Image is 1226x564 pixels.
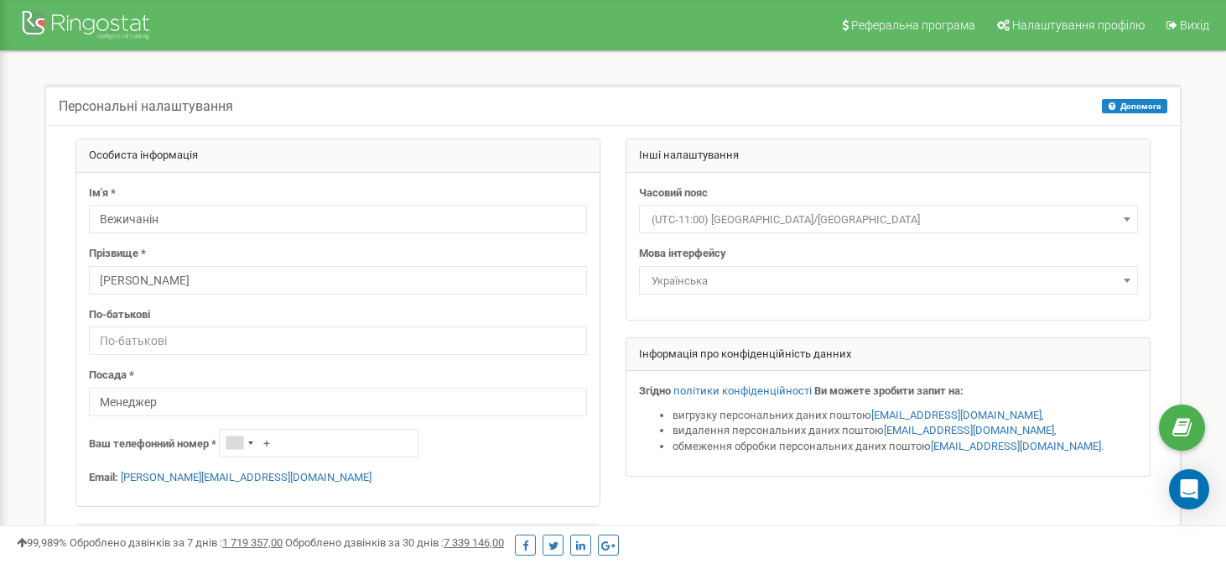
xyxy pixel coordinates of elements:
[1102,99,1167,113] button: Допомога
[673,408,1137,424] li: вигрузку персональних даних поштою ,
[89,266,587,295] input: Прізвище
[121,471,371,483] a: [PERSON_NAME][EMAIL_ADDRESS][DOMAIN_NAME]
[1012,18,1145,32] span: Налаштування профілю
[639,205,1138,233] span: (UTC-11:00) Pacific/Midway
[220,430,258,457] div: Telephone country code
[639,384,671,397] strong: Згідно
[871,409,1042,421] a: [EMAIL_ADDRESS][DOMAIN_NAME]
[70,536,283,549] span: Оброблено дзвінків за 7 днів :
[17,536,67,549] span: 99,989%
[645,208,1132,232] span: (UTC-11:00) Pacific/Midway
[219,429,418,457] input: +1-800-555-55-55
[285,536,504,549] span: Оброблено дзвінків за 30 днів :
[76,139,600,173] div: Особиста інформація
[673,423,1137,439] li: видалення персональних даних поштою ,
[89,246,146,262] label: Прізвище *
[639,185,708,201] label: Часовий пояс
[1169,469,1209,509] div: Open Intercom Messenger
[89,326,587,355] input: По-батькові
[645,269,1132,293] span: Українська
[89,368,134,384] label: Посада *
[89,388,587,416] input: Посада
[639,266,1138,295] span: Українська
[673,384,812,397] a: політики конфіденційності
[59,99,233,114] h5: Персональні налаштування
[89,471,118,483] strong: Email:
[884,424,1054,436] a: [EMAIL_ADDRESS][DOMAIN_NAME]
[639,246,726,262] label: Мова інтерфейсу
[1180,18,1209,32] span: Вихід
[444,536,504,549] u: 7 339 146,00
[814,384,964,397] strong: Ви можете зробити запит на:
[222,536,283,549] u: 1 719 357,00
[851,18,975,32] span: Реферальна програма
[931,440,1101,452] a: [EMAIL_ADDRESS][DOMAIN_NAME]
[89,307,150,323] label: По-батькові
[89,205,587,233] input: Ім'я
[626,139,1150,173] div: Інші налаштування
[89,185,116,201] label: Ім'я *
[626,338,1150,372] div: Інформація про конфіденційність данних
[673,439,1137,455] li: обмеження обробки персональних даних поштою .
[89,436,216,452] label: Ваш телефонний номер *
